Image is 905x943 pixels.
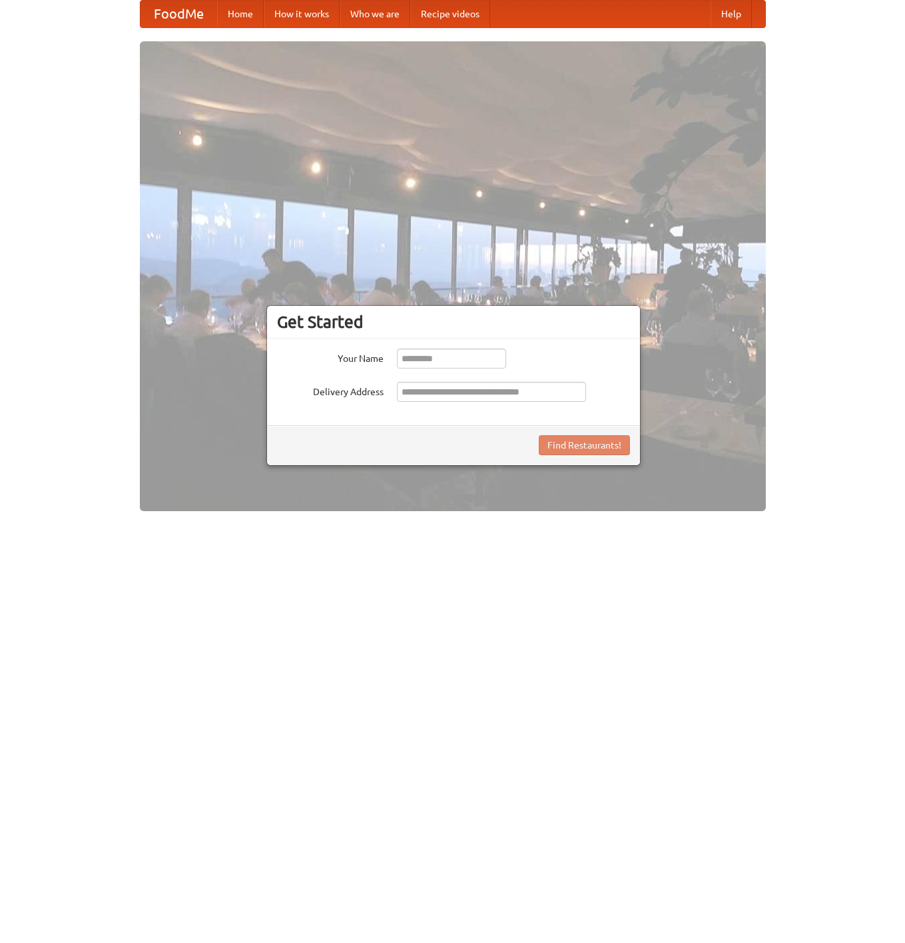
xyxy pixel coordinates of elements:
[340,1,410,27] a: Who we are
[141,1,217,27] a: FoodMe
[539,435,630,455] button: Find Restaurants!
[217,1,264,27] a: Home
[277,349,384,365] label: Your Name
[264,1,340,27] a: How it works
[277,382,384,399] label: Delivery Address
[711,1,752,27] a: Help
[277,312,630,332] h3: Get Started
[410,1,490,27] a: Recipe videos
